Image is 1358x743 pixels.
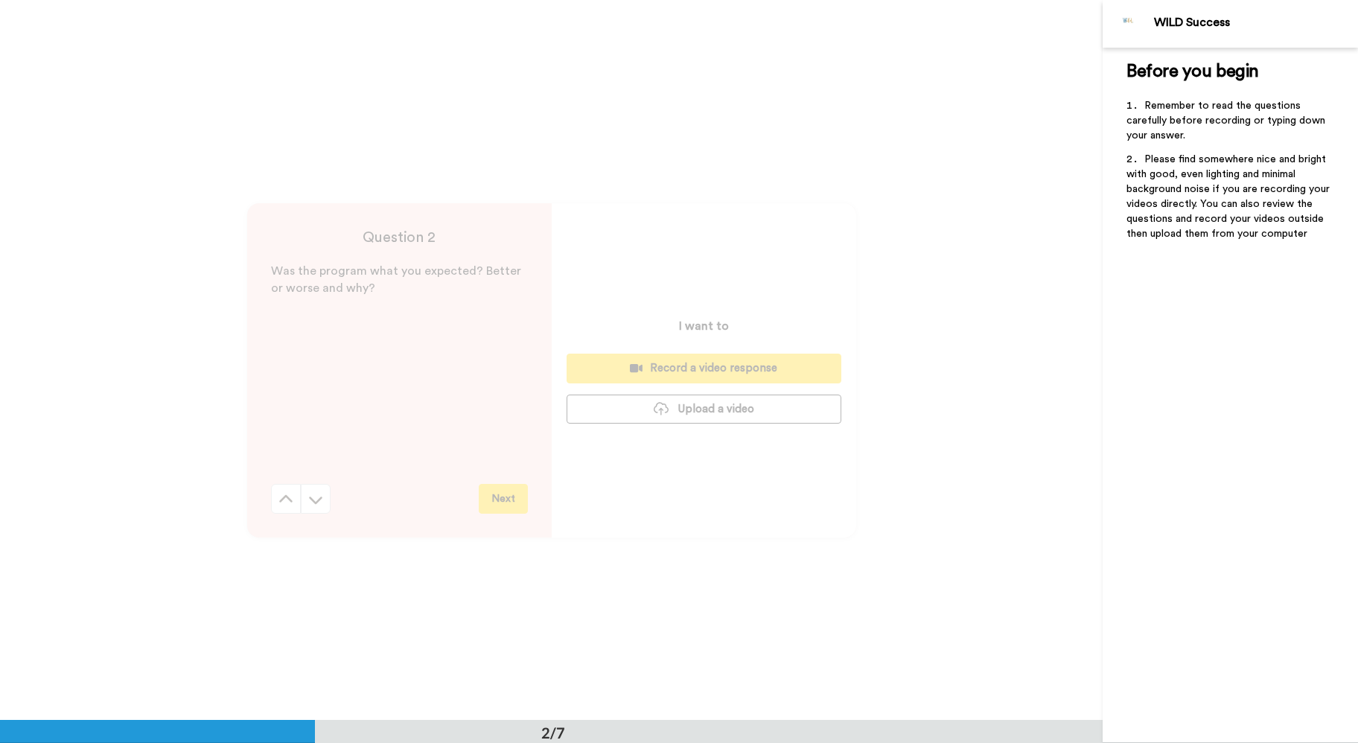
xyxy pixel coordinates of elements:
div: Record a video response [578,360,829,376]
div: WILD Success [1154,16,1357,30]
button: Next [479,484,528,514]
span: Before you begin [1126,63,1258,80]
div: 2/7 [517,722,589,743]
button: Upload a video [567,395,841,424]
h4: Question 2 [271,227,528,248]
span: Please find somewhere nice and bright with good, even lighting and minimal background noise if yo... [1126,154,1333,239]
p: I want to [679,317,729,335]
span: Remember to read the questions carefully before recording or typing down your answer. [1126,101,1328,141]
img: Profile Image [1111,6,1147,42]
button: Record a video response [567,354,841,383]
span: Was the program what you expected? Better or worse and why? [271,265,524,294]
